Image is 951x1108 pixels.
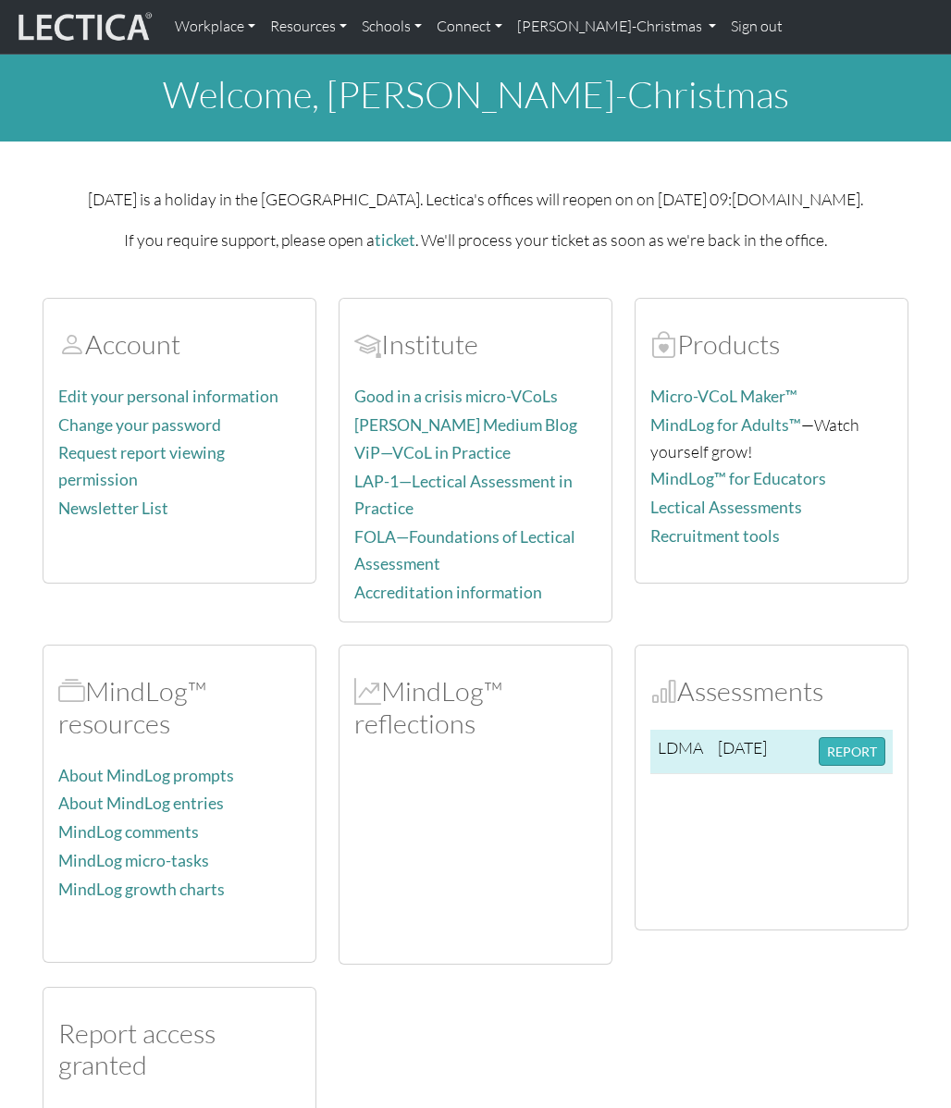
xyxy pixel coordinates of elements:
a: Newsletter List [58,499,168,518]
span: Account [354,327,381,361]
a: Recruitment tools [650,526,780,546]
td: LDMA [650,730,710,774]
img: lecticalive [14,9,153,44]
a: MindLog growth charts [58,880,225,899]
a: MindLog micro-tasks [58,851,209,870]
a: MindLog™ for Educators [650,469,826,488]
a: Edit your personal information [58,387,278,406]
a: Schools [354,7,429,46]
h2: MindLog™ resources [58,675,301,739]
a: LAP-1—Lectical Assessment in Practice [354,472,573,518]
p: If you require support, please open a . We'll process your ticket as soon as we're back in the of... [43,227,908,253]
span: Account [58,327,85,361]
span: [DATE] [718,737,767,757]
h2: Assessments [650,675,893,708]
span: MindLog [354,674,381,708]
a: Change your password [58,415,221,435]
span: MindLog™ resources [58,674,85,708]
h2: MindLog™ reflections [354,675,597,739]
a: Workplace [167,7,263,46]
span: Products [650,327,677,361]
a: ticket [375,230,415,250]
a: About MindLog prompts [58,766,234,785]
p: —Watch yourself grow! [650,412,893,464]
a: Lectical Assessments [650,498,802,517]
a: MindLog for Adults™ [650,415,801,435]
a: MindLog comments [58,822,199,842]
a: FOLA—Foundations of Lectical Assessment [354,527,575,573]
a: Sign out [723,7,790,46]
p: [DATE] is a holiday in the [GEOGRAPHIC_DATA]. Lectica's offices will reopen on on [DATE] 09:[DOMA... [43,186,908,212]
a: Connect [429,7,510,46]
a: Micro-VCoL Maker™ [650,387,797,406]
h2: Institute [354,328,597,361]
a: ViP—VCoL in Practice [354,443,511,462]
a: Good in a crisis micro-VCoLs [354,387,558,406]
span: Assessments [650,674,677,708]
a: [PERSON_NAME] Medium Blog [354,415,577,435]
h2: Report access granted [58,1017,301,1081]
a: About MindLog entries [58,794,224,813]
a: Accreditation information [354,583,542,602]
a: [PERSON_NAME]-Christmas [510,7,723,46]
button: REPORT [819,737,885,766]
a: Resources [263,7,354,46]
h2: Account [58,328,301,361]
h2: Products [650,328,893,361]
a: Request report viewing permission [58,443,225,489]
